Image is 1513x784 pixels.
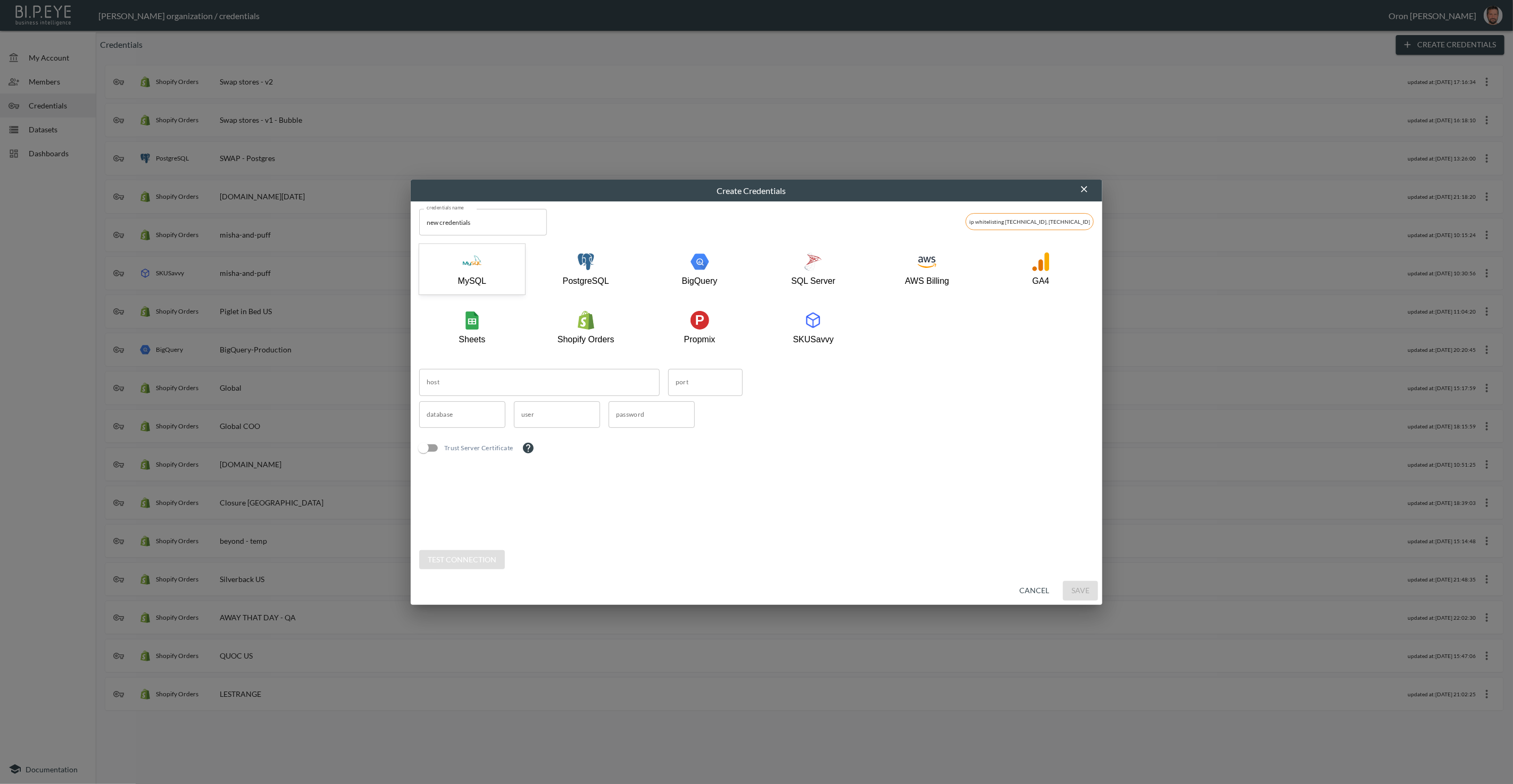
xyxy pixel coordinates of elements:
span: ip whitelisting [TECHNICAL_ID], [TECHNICAL_ID] [966,218,1093,225]
label: credentials name [427,204,464,211]
button: propmixPropmix [647,302,753,353]
img: propmix [691,311,709,330]
div: Create Credentials [423,184,1079,198]
svg: Whether to trust the server certificate without validating it. [522,442,535,454]
p: AWS Billing [905,276,949,286]
p: Shopify Orders [558,335,614,344]
img: mysql icon [463,252,481,271]
button: postgres iconPostgreSQL [533,244,639,294]
img: awsBilling icon [918,252,936,271]
button: google analyticsGA4 [988,244,1094,294]
p: Trust Server Certificate [444,443,513,453]
p: Sheets [459,335,486,344]
button: shopify ordersShopify Orders [533,302,639,353]
button: big query iconBigQuery [647,244,753,294]
button: SKUSavvySKUSavvy [760,302,866,353]
input: password [609,401,695,428]
p: GA4 [1033,276,1050,286]
img: shopify orders [577,311,595,330]
p: SKUSavvy [793,335,834,344]
p: BigQuery [682,276,718,286]
button: mysql iconMySQL [419,244,525,294]
img: google analytics [1032,252,1050,271]
button: google sheetsSheets [419,302,525,353]
img: SKUSavvy [804,311,822,330]
input: user [514,401,600,428]
input: host [419,369,660,395]
button: awsBilling iconAWS Billing [874,244,980,294]
button: Cancel [1015,581,1053,601]
p: MySQL [458,276,486,286]
img: mssql icon [804,252,822,271]
button: mssql iconSQL Server [760,244,866,294]
p: Propmix [684,335,716,344]
img: google sheets [463,311,481,330]
img: big query icon [691,252,709,271]
p: SQL Server [791,276,835,286]
input: database [419,401,505,428]
p: PostgreSQL [563,276,609,286]
img: postgres icon [577,252,595,271]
